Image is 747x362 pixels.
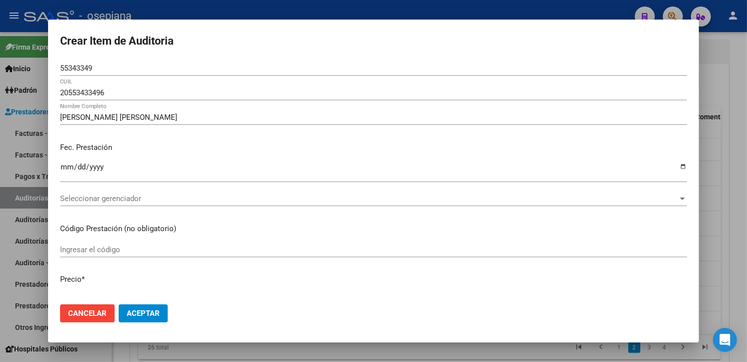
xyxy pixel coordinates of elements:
[60,274,687,285] p: Precio
[60,194,678,203] span: Seleccionar gerenciador
[60,32,687,51] h2: Crear Item de Auditoria
[68,309,107,318] span: Cancelar
[119,304,168,322] button: Aceptar
[60,223,687,235] p: Código Prestación (no obligatorio)
[60,142,687,153] p: Fec. Prestación
[713,328,737,352] div: Open Intercom Messenger
[127,309,160,318] span: Aceptar
[60,304,115,322] button: Cancelar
